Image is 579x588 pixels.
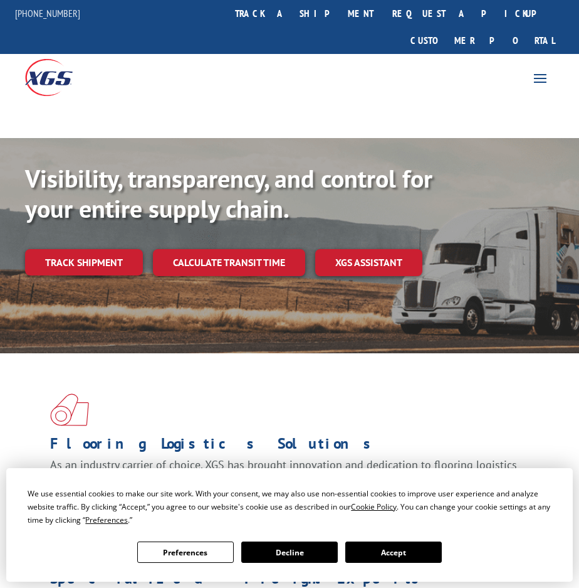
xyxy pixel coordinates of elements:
h1: Flooring Logistics Solutions [50,436,519,457]
span: As an industry carrier of choice, XGS has brought innovation and dedication to flooring logistics... [50,457,517,487]
button: Decline [241,542,338,563]
a: Calculate transit time [153,249,305,276]
div: Cookie Consent Prompt [6,468,573,582]
a: [PHONE_NUMBER] [15,7,80,19]
img: xgs-icon-total-supply-chain-intelligence-red [50,393,89,426]
button: Accept [345,542,442,563]
span: Cookie Policy [351,501,397,512]
a: Track shipment [25,249,143,275]
button: Preferences [137,542,234,563]
a: Customer Portal [401,27,564,54]
b: Visibility, transparency, and control for your entire supply chain. [25,162,432,225]
div: We use essential cookies to make our site work. With your consent, we may also use non-essential ... [28,487,551,527]
span: Preferences [85,515,128,525]
a: XGS ASSISTANT [315,249,422,276]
